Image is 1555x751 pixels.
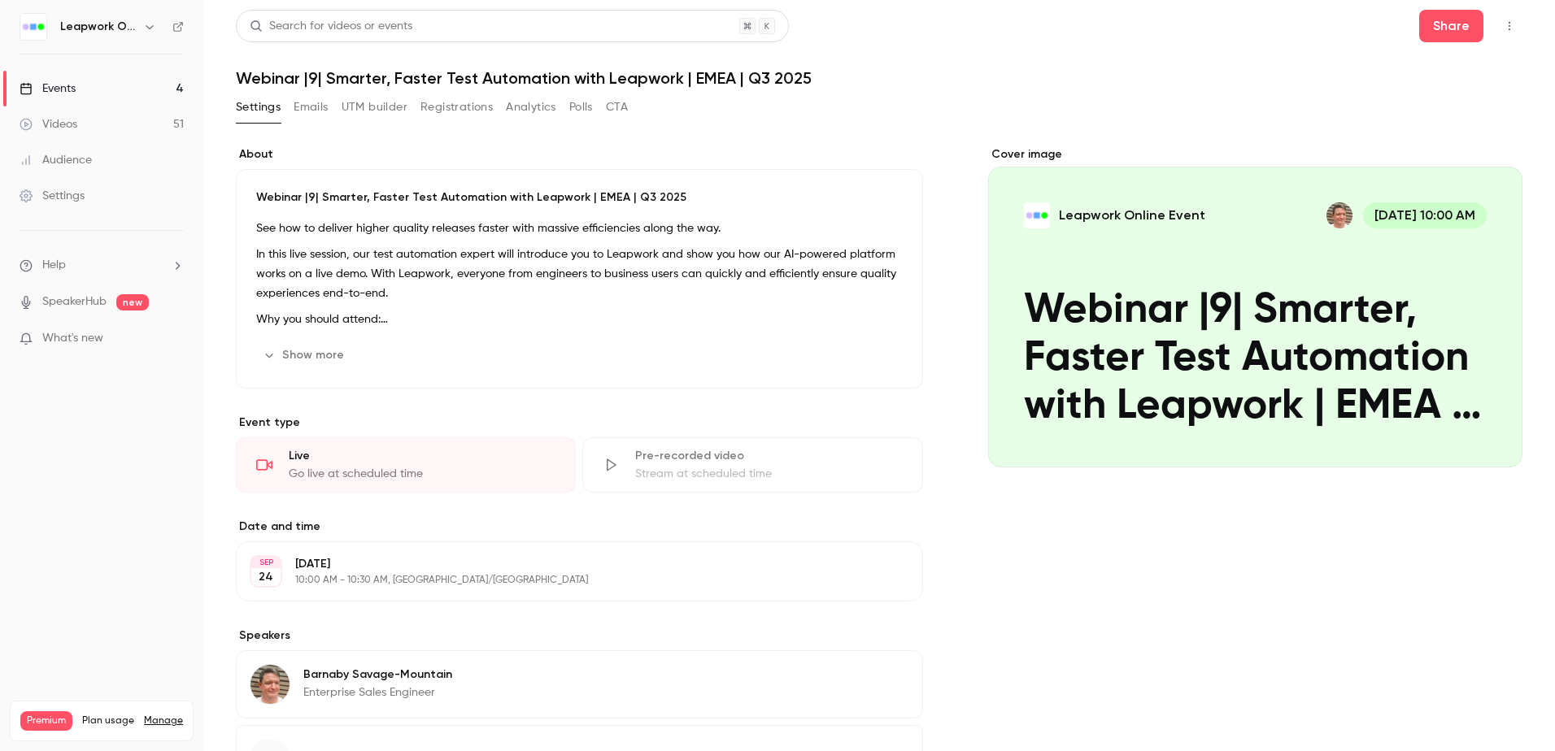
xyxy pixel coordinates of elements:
[295,556,837,572] p: [DATE]
[294,94,328,120] button: Emails
[303,666,452,683] p: Barnaby Savage-Mountain
[295,574,837,587] p: 10:00 AM - 10:30 AM, [GEOGRAPHIC_DATA]/[GEOGRAPHIC_DATA]
[236,146,923,163] label: About
[42,257,66,274] span: Help
[20,116,77,132] div: Videos
[256,189,903,206] p: Webinar |9| Smarter, Faster Test Automation with Leapwork | EMEA | Q3 2025
[289,466,555,482] div: Go live at scheduled time
[42,330,103,347] span: What's new
[164,332,184,346] iframe: Noticeable Trigger
[236,519,923,535] label: Date and time
[20,711,72,731] span: Premium
[1419,10,1483,42] button: Share
[250,665,290,704] img: Barnaby Savage-Mountain
[259,569,273,585] p: 24
[116,294,149,310] span: new
[420,94,493,120] button: Registrations
[635,466,902,482] div: Stream at scheduled time
[303,684,452,701] p: Enterprise Sales Engineer
[569,94,593,120] button: Polls
[20,80,76,97] div: Events
[144,714,183,727] a: Manage
[256,342,354,368] button: Show more
[289,448,555,464] div: Live
[236,650,923,718] div: Barnaby Savage-MountainBarnaby Savage-MountainEnterprise Sales Engineer
[60,19,137,35] h6: Leapwork Online Event
[250,18,412,35] div: Search for videos or events
[342,94,407,120] button: UTM builder
[256,219,903,238] p: See how to deliver higher quality releases faster with massive efficiencies along the way.
[606,94,628,120] button: CTA
[236,437,576,493] div: LiveGo live at scheduled time
[236,415,923,431] p: Event type
[256,310,903,329] p: Why you should attend:
[582,437,922,493] div: Pre-recorded videoStream at scheduled time
[236,94,281,120] button: Settings
[20,152,92,168] div: Audience
[236,627,923,644] label: Speakers
[988,146,1522,467] section: Cover image
[20,257,184,274] li: help-dropdown-opener
[256,245,903,303] p: In this live session, our test automation expert will introduce you to Leapwork and show you how ...
[251,557,281,568] div: SEP
[20,188,85,204] div: Settings
[236,68,1522,88] h1: Webinar |9| Smarter, Faster Test Automation with Leapwork | EMEA | Q3 2025
[506,94,556,120] button: Analytics
[988,146,1522,163] label: Cover image
[82,714,134,727] span: Plan usage
[42,293,107,310] a: SpeakerHub
[635,448,902,464] div: Pre-recorded video
[20,14,46,40] img: Leapwork Online Event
